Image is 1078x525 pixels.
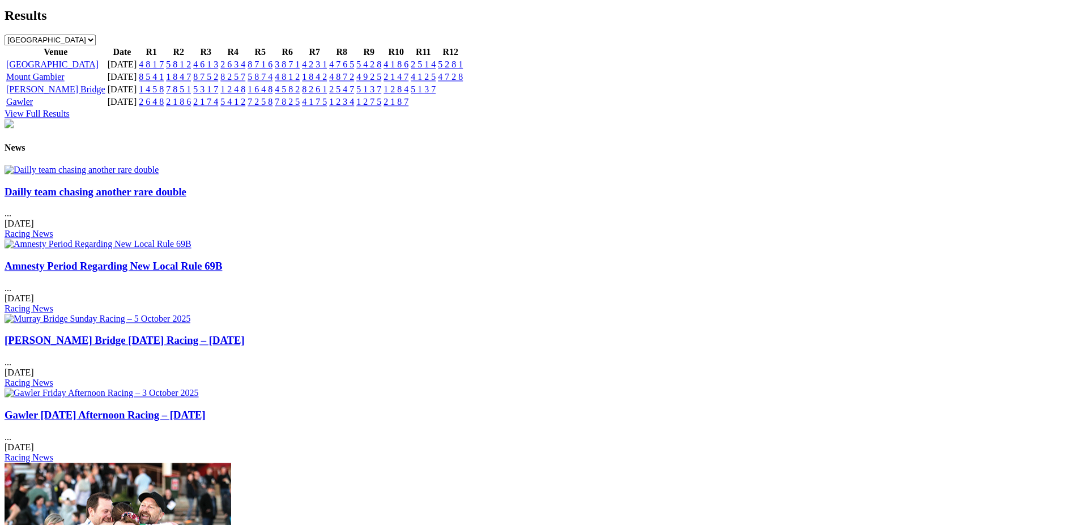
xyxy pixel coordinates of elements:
[5,109,70,118] a: View Full Results
[301,46,327,58] th: R7
[384,97,408,106] a: 2 1 8 7
[329,59,354,69] a: 4 7 6 5
[193,97,218,106] a: 2 1 7 4
[5,304,53,313] a: Racing News
[356,72,381,82] a: 4 9 2 5
[275,72,300,82] a: 4 8 1 2
[193,59,218,69] a: 4 6 1 3
[166,84,191,94] a: 7 8 5 1
[5,143,1073,153] h4: News
[5,368,34,377] span: [DATE]
[384,59,408,69] a: 4 1 8 6
[329,72,354,82] a: 4 8 7 2
[329,84,354,94] a: 2 5 4 7
[5,229,53,238] a: Racing News
[5,8,1073,23] h2: Results
[107,96,138,108] td: [DATE]
[5,388,199,398] img: Gawler Friday Afternoon Racing – 3 October 2025
[329,97,354,106] a: 1 2 3 4
[329,46,355,58] th: R8
[107,59,138,70] td: [DATE]
[248,84,272,94] a: 1 6 4 8
[302,84,327,94] a: 8 2 6 1
[5,239,191,249] img: Amnesty Period Regarding New Local Rule 69B
[139,59,164,69] a: 4 8 1 7
[5,314,190,324] img: Murray Bridge Sunday Racing – 5 October 2025
[5,442,34,452] span: [DATE]
[410,46,436,58] th: R11
[5,186,1073,240] div: ...
[107,71,138,83] td: [DATE]
[248,97,272,106] a: 7 2 5 8
[383,46,409,58] th: R10
[5,334,1073,388] div: ...
[166,97,191,106] a: 2 1 8 6
[356,84,381,94] a: 5 1 3 7
[5,378,53,387] a: Racing News
[411,59,436,69] a: 2 5 1 4
[438,72,463,82] a: 4 7 2 8
[5,165,159,175] img: Dailly team chasing another rare double
[220,97,245,106] a: 5 4 1 2
[5,186,186,198] a: Dailly team chasing another rare double
[5,409,1073,463] div: ...
[5,260,222,272] a: Amnesty Period Regarding New Local Rule 69B
[193,46,219,58] th: R3
[6,46,106,58] th: Venue
[5,453,53,462] a: Racing News
[275,59,300,69] a: 3 8 7 1
[302,72,327,82] a: 1 8 4 2
[275,97,300,106] a: 7 8 2 5
[437,46,463,58] th: R12
[384,72,408,82] a: 2 1 4 7
[5,219,34,228] span: [DATE]
[356,97,381,106] a: 1 2 7 5
[5,119,14,128] img: chasers_homepage.jpg
[302,97,327,106] a: 4 1 7 5
[248,72,272,82] a: 5 8 7 4
[5,260,1073,314] div: ...
[411,72,436,82] a: 4 1 2 5
[166,72,191,82] a: 1 8 4 7
[302,59,327,69] a: 4 2 3 1
[384,84,408,94] a: 1 2 8 4
[6,59,99,69] a: [GEOGRAPHIC_DATA]
[6,97,33,106] a: Gawler
[356,46,382,58] th: R9
[411,84,436,94] a: 5 1 3 7
[6,84,105,94] a: [PERSON_NAME] Bridge
[107,84,138,95] td: [DATE]
[248,59,272,69] a: 8 7 1 6
[220,72,245,82] a: 8 2 5 7
[438,59,463,69] a: 5 2 8 1
[274,46,300,58] th: R6
[138,46,164,58] th: R1
[220,84,245,94] a: 1 2 4 8
[247,46,273,58] th: R5
[220,46,246,58] th: R4
[139,72,164,82] a: 8 5 4 1
[166,59,191,69] a: 5 8 1 2
[139,84,164,94] a: 1 4 5 8
[5,293,34,303] span: [DATE]
[139,97,164,106] a: 2 6 4 8
[5,409,206,421] a: Gawler [DATE] Afternoon Racing – [DATE]
[6,72,65,82] a: Mount Gambier
[5,334,245,346] a: [PERSON_NAME] Bridge [DATE] Racing – [DATE]
[193,84,218,94] a: 5 3 1 7
[107,46,138,58] th: Date
[356,59,381,69] a: 5 4 2 8
[165,46,191,58] th: R2
[220,59,245,69] a: 2 6 3 4
[275,84,300,94] a: 4 5 8 2
[193,72,218,82] a: 8 7 5 2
